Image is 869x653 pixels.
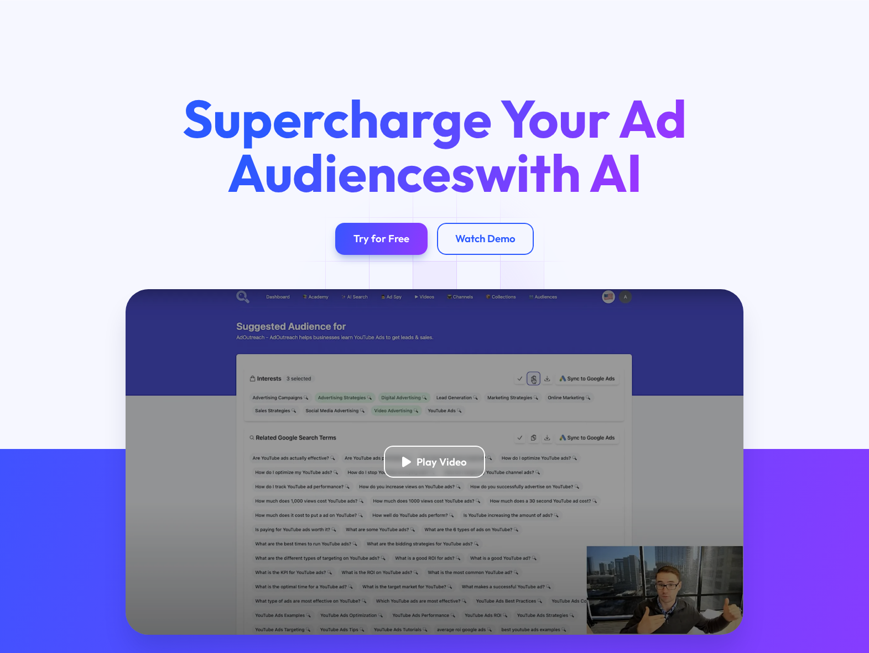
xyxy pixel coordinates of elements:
a: open lightbox [126,289,743,635]
span: with AI [475,139,642,206]
h1: Supercharge Your Ad Audiences [160,91,709,200]
div: Try for Free [353,232,409,245]
a: Try for Free [335,223,428,255]
div: Play Video [417,456,467,468]
div: Watch Demo [455,232,516,245]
